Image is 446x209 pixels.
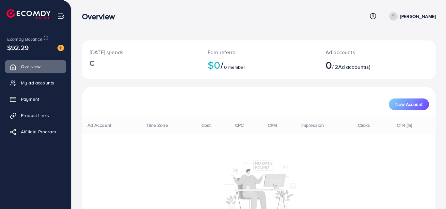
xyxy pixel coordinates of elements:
[208,48,310,56] p: Earn referral
[21,96,39,102] span: Payment
[326,59,398,71] h2: / 2
[400,12,436,20] p: [PERSON_NAME]
[21,63,40,70] span: Overview
[5,76,66,89] a: My ad accounts
[21,112,49,119] span: Product Links
[7,43,29,52] span: $92.29
[57,12,65,20] img: menu
[395,102,422,107] span: New Account
[224,64,245,70] span: 0 member
[326,48,398,56] p: Ad accounts
[220,57,224,72] span: /
[5,109,66,122] a: Product Links
[326,57,332,72] span: 0
[338,63,370,70] span: Ad account(s)
[57,45,64,51] img: image
[90,48,192,56] p: [DATE] spends
[21,128,56,135] span: Affiliate Program
[5,60,66,73] a: Overview
[7,9,51,19] img: logo
[5,125,66,138] a: Affiliate Program
[5,93,66,106] a: Payment
[7,36,42,42] span: Ecomdy Balance
[389,98,429,110] button: New Account
[21,80,54,86] span: My ad accounts
[208,59,310,71] h2: $0
[82,12,120,21] h3: Overview
[387,12,436,21] a: [PERSON_NAME]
